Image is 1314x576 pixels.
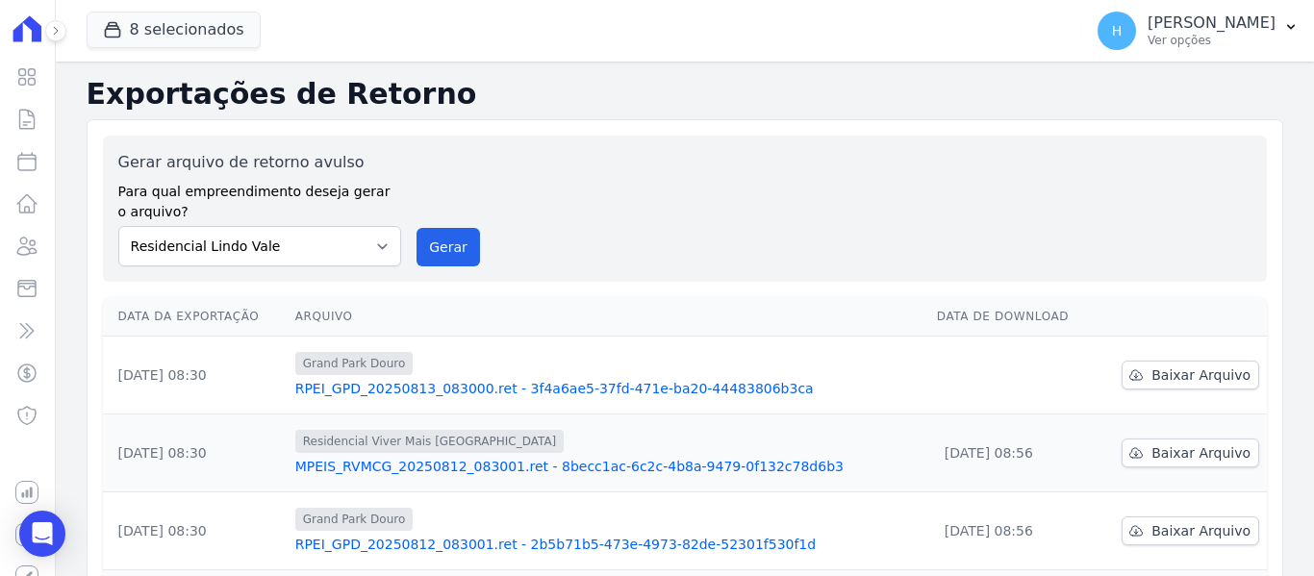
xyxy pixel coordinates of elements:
span: Baixar Arquivo [1151,443,1251,463]
span: Baixar Arquivo [1151,521,1251,540]
a: Baixar Arquivo [1122,516,1259,545]
a: RPEI_GPD_20250813_083000.ret - 3f4a6ae5-37fd-471e-ba20-44483806b3ca [295,379,922,398]
span: Grand Park Douro [295,508,414,531]
td: [DATE] 08:56 [929,492,1096,570]
span: Baixar Arquivo [1151,365,1251,385]
button: Gerar [417,228,480,266]
p: Ver opções [1148,33,1276,48]
p: [PERSON_NAME] [1148,13,1276,33]
a: Baixar Arquivo [1122,438,1259,467]
button: H [PERSON_NAME] Ver opções [1082,4,1314,58]
a: MPEIS_RVMCG_20250812_083001.ret - 8becc1ac-6c2c-4b8a-9479-0f132c78d6b3 [295,457,922,476]
th: Data da Exportação [103,297,288,337]
h2: Exportações de Retorno [87,77,1283,112]
th: Data de Download [929,297,1096,337]
div: Open Intercom Messenger [19,511,65,557]
a: RPEI_GPD_20250812_083001.ret - 2b5b71b5-473e-4973-82de-52301f530f1d [295,535,922,554]
th: Arquivo [288,297,929,337]
td: [DATE] 08:30 [103,414,288,492]
label: Gerar arquivo de retorno avulso [118,151,402,174]
td: [DATE] 08:30 [103,337,288,414]
a: Baixar Arquivo [1122,361,1259,389]
span: H [1112,24,1123,38]
span: Grand Park Douro [295,352,414,375]
span: Residencial Viver Mais [GEOGRAPHIC_DATA] [295,430,565,453]
button: 8 selecionados [87,12,261,48]
label: Para qual empreendimento deseja gerar o arquivo? [118,174,402,222]
td: [DATE] 08:30 [103,492,288,570]
td: [DATE] 08:56 [929,414,1096,492]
